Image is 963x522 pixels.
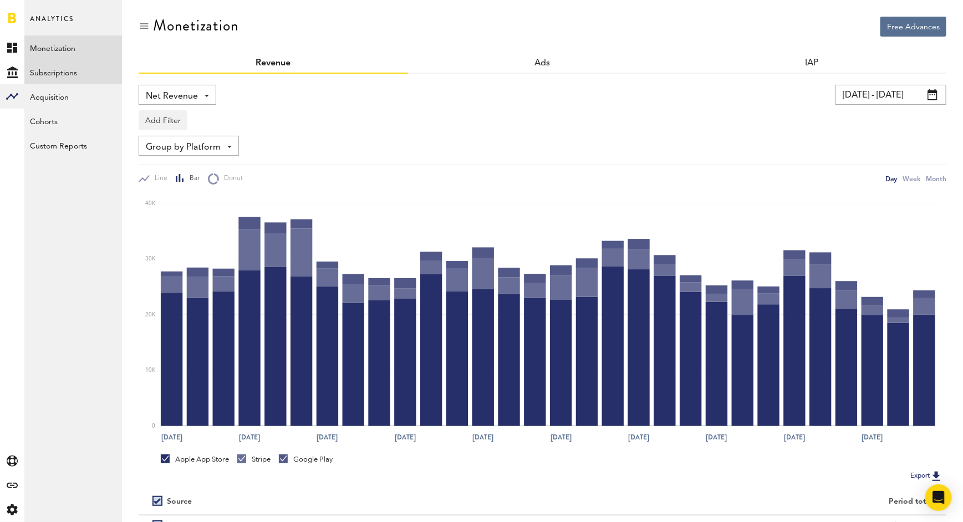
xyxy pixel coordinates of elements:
img: Export [930,469,943,483]
text: [DATE] [317,432,338,442]
text: [DATE] [239,432,260,442]
a: IAP [805,59,818,68]
text: [DATE] [395,432,416,442]
a: Custom Reports [24,133,122,157]
span: Line [150,174,167,183]
a: Acquisition [24,84,122,109]
text: [DATE] [161,432,182,442]
div: Open Intercom Messenger [925,484,952,511]
text: [DATE] [862,432,883,442]
span: Group by Platform [146,138,221,157]
span: Analytics [30,12,74,35]
text: 20K [145,312,156,318]
div: Day [885,173,897,185]
div: Week [903,173,920,185]
a: Subscriptions [24,60,122,84]
button: Export [907,469,946,483]
text: 0 [152,423,155,429]
text: [DATE] [784,432,805,442]
text: 10K [145,367,156,373]
a: Cohorts [24,109,122,133]
text: 30K [145,256,156,262]
span: Donut [219,174,243,183]
a: Monetization [24,35,122,60]
span: Bar [185,174,200,183]
div: Month [926,173,946,185]
a: Revenue [256,59,291,68]
button: Add Filter [139,110,187,130]
div: Stripe [237,454,271,464]
span: Support [23,8,63,18]
div: Google Play [279,454,333,464]
text: [DATE] [472,432,493,442]
text: [DATE] [706,432,727,442]
text: [DATE] [551,432,572,442]
span: Net Revenue [146,87,198,106]
text: 40K [145,201,156,206]
button: Free Advances [880,17,946,37]
a: Ads [535,59,551,68]
div: Period total [557,497,933,506]
div: Apple App Store [161,454,229,464]
div: Monetization [153,17,239,34]
text: [DATE] [628,432,649,442]
div: Source [167,497,192,506]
